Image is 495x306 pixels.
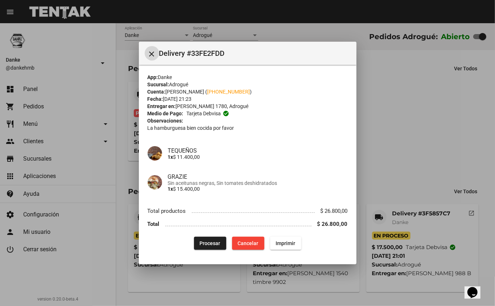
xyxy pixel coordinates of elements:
[148,175,162,190] img: 38231b67-3d95-44ab-94d1-b5e6824bbf5e.png
[270,237,301,250] button: Imprimir
[148,95,348,103] div: [DATE] 21:23
[207,89,250,95] a: [PHONE_NUMBER]
[148,74,158,80] strong: App:
[194,237,226,250] button: Procesar
[148,146,162,161] img: 7dc5a339-0a40-4abb-8fd4-86d69fedae7a.jpg
[148,103,176,109] strong: Entregar en:
[148,118,183,124] strong: Observaciones:
[168,173,348,180] h4: GRAZIE
[232,237,264,250] button: Cancelar
[148,124,348,132] p: La hamburguesa bien cocida por favor
[148,88,348,95] div: [PERSON_NAME] ( )
[148,74,348,81] div: Danke
[148,218,348,231] li: Total $ 26.800,00
[148,96,163,102] strong: Fecha:
[168,154,173,160] b: 1x
[276,240,296,246] span: Imprimir
[148,110,183,117] strong: Medio de Pago:
[148,82,169,87] strong: Sucursal:
[168,154,348,160] p: $ 11.400,00
[200,240,220,246] span: Procesar
[168,186,348,192] p: $ 15.400,00
[148,81,348,88] div: Adrogué
[223,110,229,117] mat-icon: check_circle
[168,180,348,186] span: Sin aceitunas negras, Sin tomates deshidratados
[148,50,156,58] mat-icon: Cerrar
[159,47,351,59] span: Delivery #33FE2FDD
[148,89,166,95] strong: Cuenta:
[168,147,348,154] h4: TEQUEÑOS
[145,46,159,61] button: Cerrar
[238,240,259,246] span: Cancelar
[148,204,348,218] li: Total productos $ 26.800,00
[186,110,221,117] span: Tarjeta debvisa
[168,186,173,192] b: 1x
[465,277,488,299] iframe: chat widget
[148,103,348,110] div: [PERSON_NAME] 1780, Adrogué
